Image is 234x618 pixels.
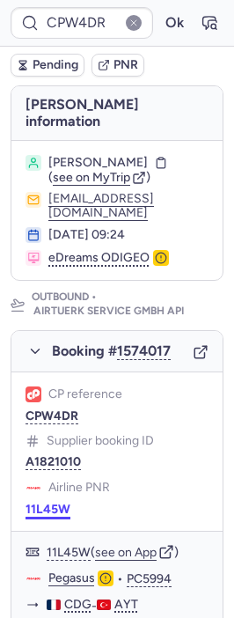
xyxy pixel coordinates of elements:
div: ( ) [47,544,208,560]
div: [DATE] 09:24 [48,227,208,243]
button: [EMAIL_ADDRESS][DOMAIN_NAME] [48,192,208,220]
button: 1574017 [117,343,171,359]
figure: PC airline logo [26,480,41,496]
span: Booking # [52,343,171,359]
button: Pending [11,54,84,77]
button: Ok [160,9,188,37]
div: - [47,597,208,614]
span: AIRTUERK SERVICE GMBH API [32,304,186,320]
div: • [48,570,208,586]
button: (see on MyTrip) [48,171,150,185]
p: Outbound • [32,291,223,320]
figure: PC airline logo [26,570,41,586]
span: see on MyTrip [53,170,130,185]
button: 11L45W [26,503,70,517]
span: eDreams ODIGEO [48,250,150,266]
span: [PERSON_NAME] [48,155,148,171]
button: see on App [95,546,157,560]
span: PNR [113,58,138,72]
a: Pegasus [48,570,95,586]
span: AYT [114,597,138,613]
button: PC5994 [127,571,172,587]
span: Pending [33,58,78,72]
figure: 1L airline logo [26,386,41,402]
span: CP reference [48,387,122,401]
h4: [PERSON_NAME] information [11,86,223,141]
span: CDG [64,597,91,613]
input: PNR Reference [11,7,153,39]
button: CPW4DR [26,409,78,423]
span: Airline PNR [48,481,110,495]
button: 11L45W [47,545,91,561]
button: A1821010 [26,455,81,469]
span: Supplier booking ID [47,434,154,448]
button: PNR [91,54,144,77]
